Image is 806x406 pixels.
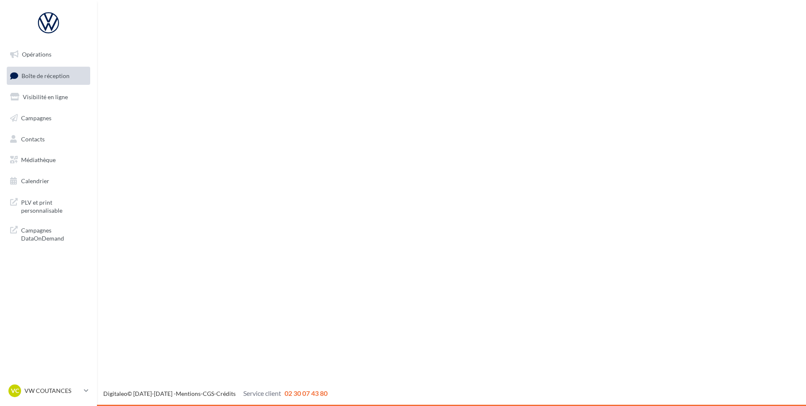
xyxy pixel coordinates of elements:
a: Digitaleo [103,390,127,397]
span: PLV et print personnalisable [21,197,87,215]
a: Calendrier [5,172,92,190]
span: VC [11,387,19,395]
span: 02 30 07 43 80 [285,389,328,397]
span: Visibilité en ligne [23,93,68,100]
p: VW COUTANCES [24,387,81,395]
a: Médiathèque [5,151,92,169]
a: Mentions [176,390,201,397]
span: © [DATE]-[DATE] - - - [103,390,328,397]
a: Contacts [5,130,92,148]
span: Campagnes [21,114,51,122]
a: PLV et print personnalisable [5,193,92,218]
span: Boîte de réception [21,72,70,79]
a: Campagnes DataOnDemand [5,221,92,246]
a: Crédits [216,390,236,397]
span: Contacts [21,135,45,142]
a: Visibilité en ligne [5,88,92,106]
span: Campagnes DataOnDemand [21,225,87,243]
a: Campagnes [5,109,92,127]
span: Service client [243,389,281,397]
a: Boîte de réception [5,67,92,85]
a: CGS [203,390,214,397]
a: VC VW COUTANCES [7,383,90,399]
span: Médiathèque [21,156,56,163]
span: Opérations [22,51,51,58]
span: Calendrier [21,177,49,184]
a: Opérations [5,46,92,63]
